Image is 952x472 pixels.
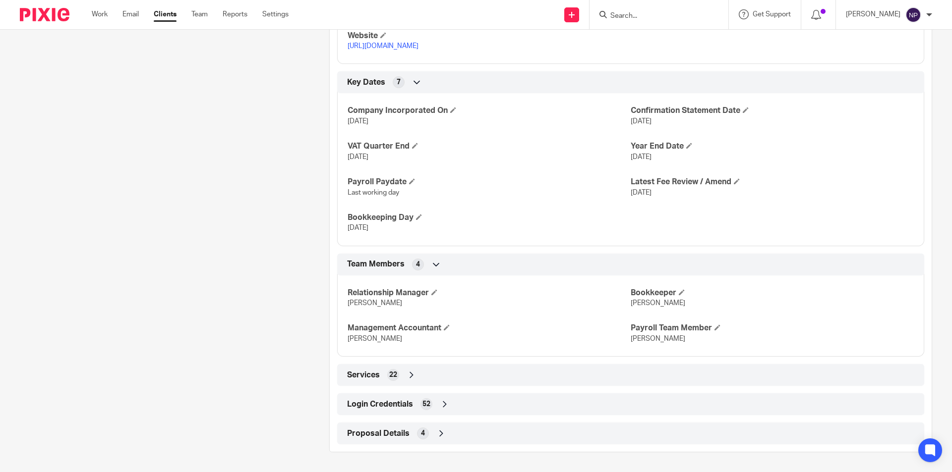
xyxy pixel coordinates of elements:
[348,335,402,342] span: [PERSON_NAME]
[154,9,177,19] a: Clients
[416,260,420,269] span: 4
[223,9,247,19] a: Reports
[347,370,380,380] span: Services
[631,300,685,307] span: [PERSON_NAME]
[20,8,69,21] img: Pixie
[348,154,368,160] span: [DATE]
[348,288,631,298] h4: Relationship Manager
[347,399,413,410] span: Login Credentials
[348,189,399,196] span: Last working day
[348,118,368,125] span: [DATE]
[348,43,418,50] a: [URL][DOMAIN_NAME]
[348,31,631,41] h4: Website
[348,141,631,152] h4: VAT Quarter End
[753,11,791,18] span: Get Support
[92,9,108,19] a: Work
[397,77,401,87] span: 7
[348,224,368,231] span: [DATE]
[422,399,430,409] span: 52
[347,428,410,439] span: Proposal Details
[631,141,914,152] h4: Year End Date
[348,300,402,307] span: [PERSON_NAME]
[631,323,914,333] h4: Payroll Team Member
[631,177,914,187] h4: Latest Fee Review / Amend
[631,105,914,116] h4: Confirmation Statement Date
[631,154,652,160] span: [DATE]
[631,335,685,342] span: [PERSON_NAME]
[631,288,914,298] h4: Bookkeeper
[631,118,652,125] span: [DATE]
[347,77,385,88] span: Key Dates
[609,12,699,21] input: Search
[348,177,631,187] h4: Payroll Paydate
[846,9,900,19] p: [PERSON_NAME]
[631,189,652,196] span: [DATE]
[122,9,139,19] a: Email
[348,212,631,223] h4: Bookkeeping Day
[348,323,631,333] h4: Management Accountant
[191,9,208,19] a: Team
[421,428,425,438] span: 4
[905,7,921,23] img: svg%3E
[348,105,631,116] h4: Company Incorporated On
[262,9,289,19] a: Settings
[347,259,405,269] span: Team Members
[389,370,397,380] span: 22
